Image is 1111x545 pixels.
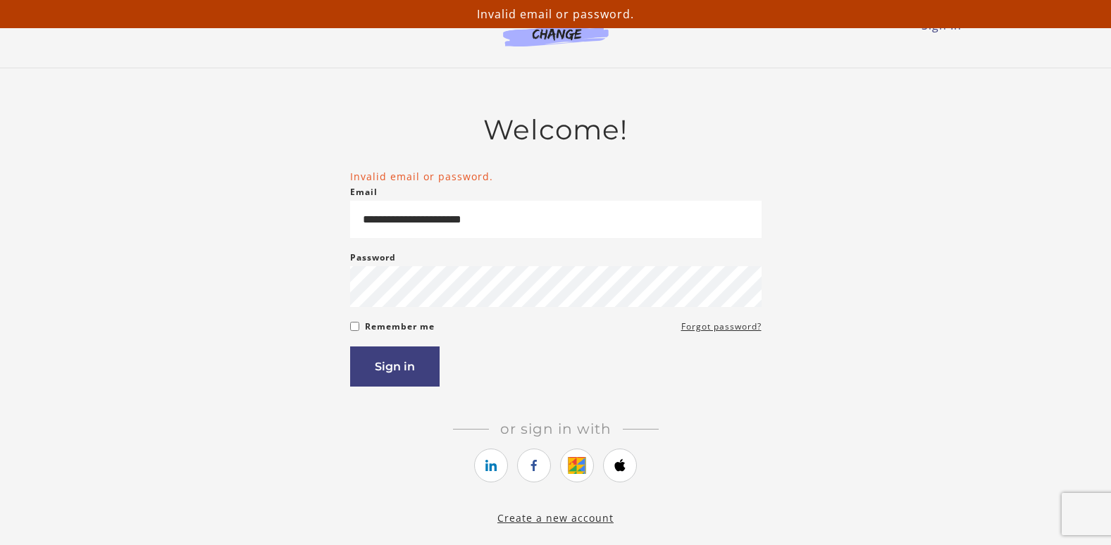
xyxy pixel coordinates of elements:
a: https://courses.thinkific.com/users/auth/apple?ss%5Breferral%5D=&ss%5Buser_return_to%5D=&ss%5Bvis... [603,449,637,482]
li: Invalid email or password. [350,169,762,184]
img: Agents of Change Logo [488,14,623,46]
h2: Welcome! [350,113,762,146]
a: Forgot password? [681,318,762,335]
a: https://courses.thinkific.com/users/auth/google?ss%5Breferral%5D=&ss%5Buser_return_to%5D=&ss%5Bvi... [560,449,594,482]
label: Email [350,184,378,201]
span: Or sign in with [489,420,623,437]
button: Sign in [350,346,440,387]
p: Invalid email or password. [6,6,1105,23]
a: https://courses.thinkific.com/users/auth/linkedin?ss%5Breferral%5D=&ss%5Buser_return_to%5D=&ss%5B... [474,449,508,482]
a: Create a new account [497,511,614,525]
label: Remember me [365,318,435,335]
label: Password [350,249,396,266]
a: https://courses.thinkific.com/users/auth/facebook?ss%5Breferral%5D=&ss%5Buser_return_to%5D=&ss%5B... [517,449,551,482]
